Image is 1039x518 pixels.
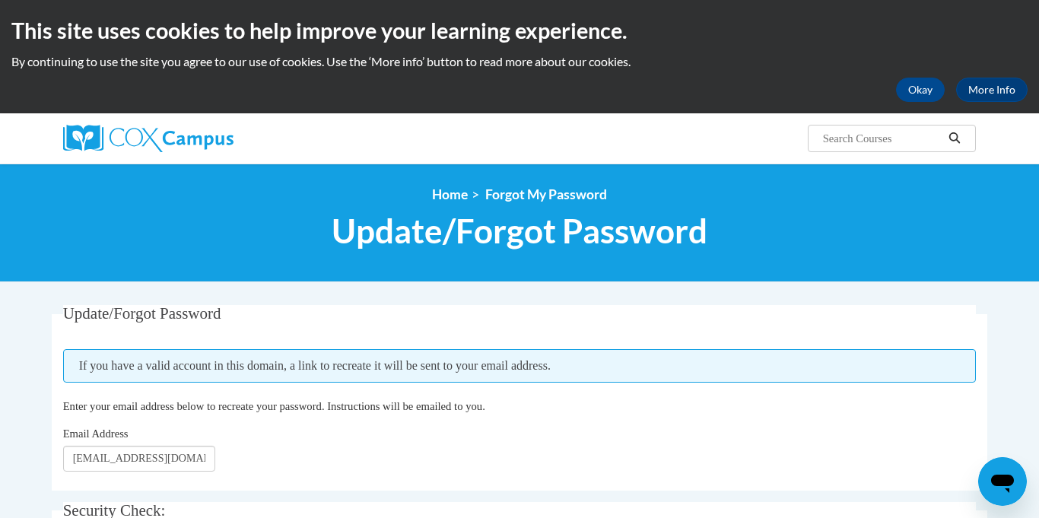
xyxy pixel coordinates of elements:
a: Cox Campus [63,125,352,152]
span: If you have a valid account in this domain, a link to recreate it will be sent to your email addr... [63,349,977,383]
span: Enter your email address below to recreate your password. Instructions will be emailed to you. [63,400,485,412]
img: Cox Campus [63,125,234,152]
a: More Info [956,78,1028,102]
input: Email [63,446,215,472]
span: Email Address [63,427,129,440]
span: Update/Forgot Password [63,304,221,323]
h2: This site uses cookies to help improve your learning experience. [11,15,1028,46]
iframe: Button to launch messaging window [978,457,1027,506]
span: Update/Forgot Password [332,211,707,251]
input: Search Courses [821,129,943,148]
span: Forgot My Password [485,186,607,202]
a: Home [432,186,468,202]
button: Search [943,129,966,148]
p: By continuing to use the site you agree to our use of cookies. Use the ‘More info’ button to read... [11,53,1028,70]
button: Okay [896,78,945,102]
